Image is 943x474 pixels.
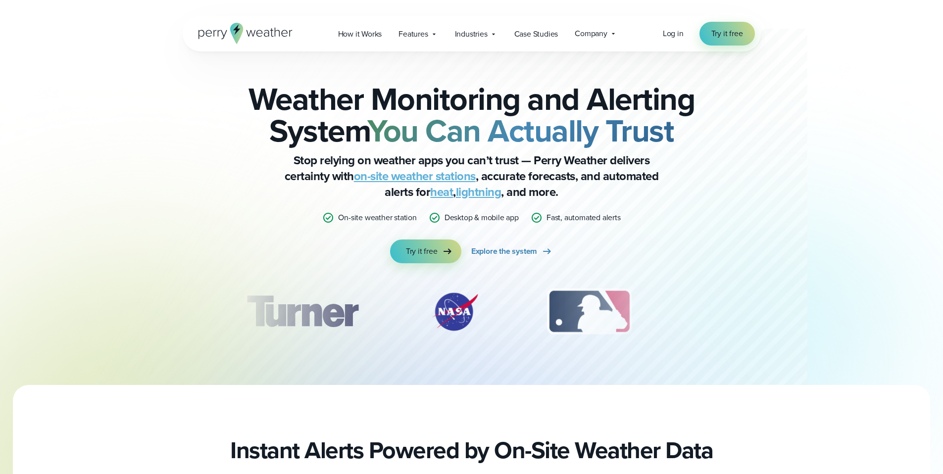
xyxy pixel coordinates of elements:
[663,28,684,39] span: Log in
[514,28,558,40] span: Case Studies
[338,28,382,40] span: How it Works
[274,152,670,200] p: Stop relying on weather apps you can’t trust — Perry Weather delivers certainty with , accurate f...
[232,287,711,341] div: slideshow
[546,212,621,224] p: Fast, automated alerts
[232,287,372,336] img: Turner-Construction_1.svg
[406,245,438,257] span: Try it free
[398,28,428,40] span: Features
[420,287,490,336] img: NASA.svg
[456,183,501,201] a: lightning
[575,28,607,40] span: Company
[471,239,553,263] a: Explore the system
[354,167,476,185] a: on-site weather stations
[689,287,768,336] img: PGA.svg
[367,107,674,154] strong: You Can Actually Trust
[230,436,713,464] h2: Instant Alerts Powered by On-Site Weather Data
[506,24,567,44] a: Case Studies
[699,22,755,46] a: Try it free
[232,287,372,336] div: 1 of 12
[455,28,488,40] span: Industries
[711,28,743,40] span: Try it free
[390,239,461,263] a: Try it free
[430,183,453,201] a: heat
[471,245,537,257] span: Explore the system
[537,287,642,336] img: MLB.svg
[663,28,684,40] a: Log in
[420,287,490,336] div: 2 of 12
[232,83,711,146] h2: Weather Monitoring and Alerting System
[445,212,519,224] p: Desktop & mobile app
[330,24,391,44] a: How it Works
[689,287,768,336] div: 4 of 12
[537,287,642,336] div: 3 of 12
[338,212,416,224] p: On-site weather station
